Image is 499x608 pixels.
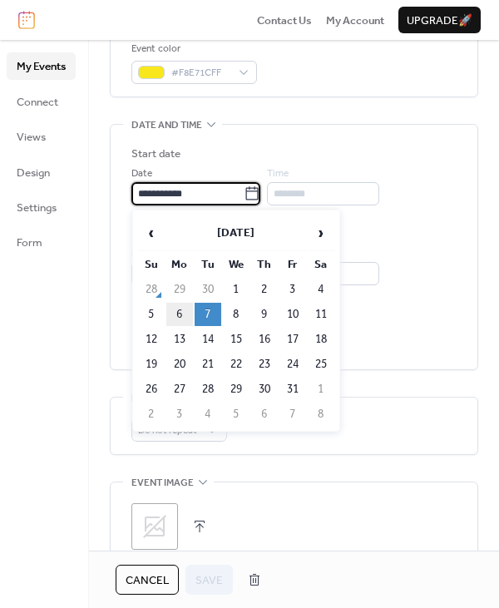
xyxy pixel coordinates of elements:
span: Connect [17,94,58,111]
a: Form [7,229,76,255]
span: Design [17,165,50,181]
button: Cancel [116,565,179,595]
td: 6 [166,303,193,326]
th: Th [251,253,278,276]
a: Views [7,123,76,150]
a: My Account [326,12,384,28]
a: My Events [7,52,76,79]
span: Event image [131,475,194,492]
td: 27 [166,378,193,401]
span: ‹ [139,216,164,250]
span: My Account [326,12,384,29]
th: Tu [195,253,221,276]
td: 28 [195,378,221,401]
span: Views [17,129,46,146]
td: 6 [251,403,278,426]
td: 2 [251,278,278,301]
button: Upgrade🚀 [398,7,481,33]
td: 7 [195,303,221,326]
td: 12 [138,328,165,351]
th: Mo [166,253,193,276]
td: 5 [223,403,249,426]
span: #F8E71CFF [171,65,230,82]
span: Date [131,166,152,182]
td: 17 [279,328,306,351]
td: 26 [138,378,165,401]
td: 19 [138,353,165,376]
td: 21 [195,353,221,376]
td: 1 [223,278,249,301]
th: Fr [279,253,306,276]
td: 13 [166,328,193,351]
td: 5 [138,303,165,326]
th: [DATE] [166,215,306,251]
a: Design [7,159,76,185]
td: 8 [308,403,334,426]
td: 18 [308,328,334,351]
td: 31 [279,378,306,401]
td: 28 [138,278,165,301]
th: Su [138,253,165,276]
td: 1 [308,378,334,401]
td: 9 [251,303,278,326]
span: My Events [17,58,66,75]
span: Form [17,235,42,251]
td: 22 [223,353,249,376]
td: 29 [166,278,193,301]
span: Settings [17,200,57,216]
td: 20 [166,353,193,376]
td: 14 [195,328,221,351]
th: Sa [308,253,334,276]
div: ; [131,503,178,550]
a: Connect [7,88,76,115]
td: 15 [223,328,249,351]
td: 10 [279,303,306,326]
td: 24 [279,353,306,376]
td: 3 [279,278,306,301]
span: Date and time [131,117,202,134]
td: 4 [195,403,221,426]
div: Event color [131,41,254,57]
td: 8 [223,303,249,326]
td: 25 [308,353,334,376]
td: 30 [195,278,221,301]
a: Contact Us [257,12,312,28]
span: › [309,216,333,250]
td: 29 [223,378,249,401]
td: 23 [251,353,278,376]
td: 2 [138,403,165,426]
td: 3 [166,403,193,426]
th: We [223,253,249,276]
span: Contact Us [257,12,312,29]
td: 16 [251,328,278,351]
span: Upgrade 🚀 [407,12,472,29]
img: logo [18,11,35,29]
div: Start date [131,146,180,162]
span: Cancel [126,572,169,589]
td: 30 [251,378,278,401]
td: 7 [279,403,306,426]
a: Settings [7,194,76,220]
td: 4 [308,278,334,301]
span: Time [267,166,289,182]
td: 11 [308,303,334,326]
